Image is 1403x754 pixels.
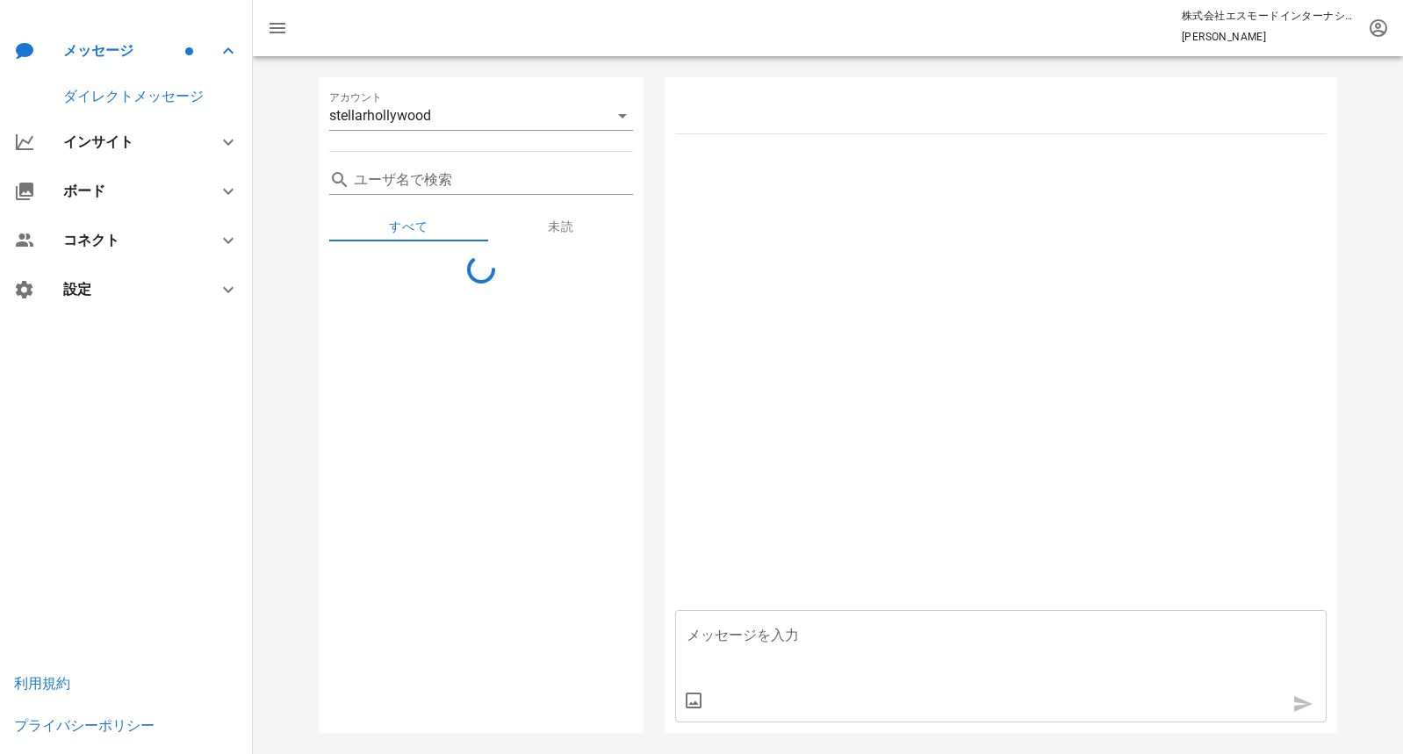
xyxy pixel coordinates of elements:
[488,213,634,241] div: 未読
[185,47,193,55] span: バッジ
[63,232,197,248] div: コネクト
[329,102,634,130] div: アカウントstellarhollywood
[14,717,155,734] a: プライバシーポリシー
[63,42,182,59] div: メッセージ
[683,690,704,711] button: prepend icon
[14,675,70,692] a: 利用規約
[1182,7,1357,25] p: 株式会社エスモードインターナショナル
[63,183,197,199] div: ボード
[63,133,197,150] div: インサイト
[329,108,431,124] div: stellarhollywood
[63,281,197,298] div: 設定
[329,213,488,241] div: すべて
[1182,28,1357,46] p: [PERSON_NAME]
[63,88,204,104] a: ダイレクトメッセージ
